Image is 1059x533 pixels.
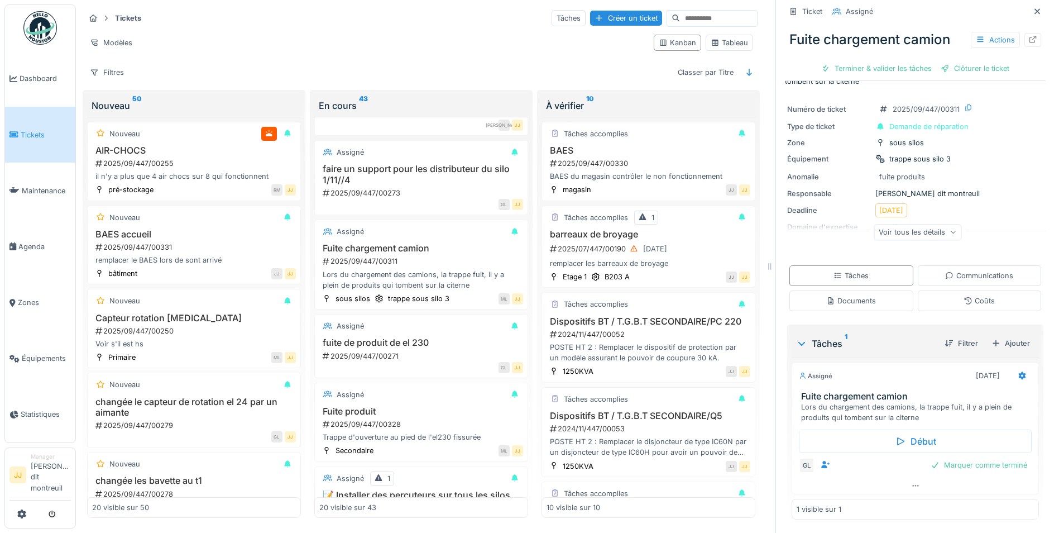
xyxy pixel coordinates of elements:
div: Tâches accomplies [564,212,628,223]
div: Demande de réparation [889,121,969,132]
sup: 10 [586,99,594,112]
span: Tickets [21,130,71,140]
div: Tâches [833,270,869,281]
div: RM [271,184,282,196]
div: JJ [739,184,750,196]
div: Fuite chargement camion [785,25,1046,54]
div: 2025/09/447/00331 [94,242,296,253]
a: Équipements [5,331,75,387]
div: 2025/09/447/00328 [322,419,523,430]
div: ML [499,445,510,456]
div: GL [271,431,282,442]
h3: BAES [547,145,750,156]
div: Filtrer [940,336,983,351]
div: Coûts [964,296,995,306]
div: Clôturer le ticket [936,61,1014,76]
div: 2024/11/447/00053 [549,423,750,434]
h3: 📝 Installer des percuteurs sur tous les silos [319,490,523,501]
div: JJ [726,272,737,283]
h3: Fuite chargement camion [801,391,1034,402]
div: Numéro de ticket [787,104,871,115]
div: Tâches accomplies [564,299,628,310]
div: Marquer comme terminé [926,458,1032,473]
div: JJ [285,184,296,196]
a: JJ Manager[PERSON_NAME] dit montreuil [9,453,71,501]
div: Nouveau [109,212,140,223]
div: JJ [512,120,523,131]
div: Créer un ticket [590,11,662,26]
div: [PERSON_NAME] [499,120,510,131]
div: JJ [512,293,523,304]
div: À vérifier [546,99,751,112]
div: Etage 1 [563,272,587,282]
a: Zones [5,275,75,331]
div: [DATE] [879,205,903,216]
h3: Capteur rotation [MEDICAL_DATA] [92,313,296,323]
div: ML [499,293,510,304]
div: 2025/07/447/00190 [549,242,750,256]
div: Tâches [796,337,936,350]
span: Équipements [22,353,71,364]
div: JJ [285,352,296,363]
div: Nouveau [109,296,140,306]
a: Agenda [5,218,75,274]
div: JJ [739,461,750,472]
div: Nouveau [109,459,140,469]
div: En cours [319,99,524,112]
div: Documents [826,296,876,306]
h3: Dispositifs BT / T.G.B.T SECONDAIRE/PC 220 [547,316,750,327]
div: Nouveau [109,379,140,390]
h3: BAES accueil [92,229,296,240]
div: Modèles [85,35,137,51]
div: Secondaire [336,445,373,456]
div: 2025/09/447/00330 [549,158,750,169]
div: Ajouter [987,336,1034,351]
div: bâtiment [108,268,137,279]
div: sous silos [889,137,924,148]
sup: 50 [132,99,142,112]
div: Assigné [337,321,364,331]
div: Filtres [85,64,129,80]
h3: faire un support pour les distributeur du silo 1/11//4 [319,164,523,185]
div: Ticket [802,6,822,17]
strong: Tickets [111,13,146,23]
div: 2025/09/447/00273 [322,188,523,198]
div: Nouveau [109,129,140,139]
span: Dashboard [20,73,71,84]
div: GL [499,362,510,373]
h3: Dispositifs BT / T.G.B.T SECONDAIRE/Q5 [547,411,750,421]
div: 2025/09/447/00250 [94,326,296,336]
div: JJ [739,366,750,377]
div: 1 [387,473,390,484]
div: Tâches accomplies [564,488,628,499]
div: GL [799,458,814,473]
div: Lors du chargement des camions, la trappe fuit, il y a plein de produits qui tombent sur la citerne [801,402,1034,423]
sup: 43 [359,99,368,112]
div: 1 [651,212,654,223]
div: B203 A [605,272,630,282]
div: il n'y a plus que 4 air chocs sur 8 qui fonctionnent [92,171,296,182]
div: 2025/09/447/00255 [94,158,296,169]
div: Nouveau [92,99,296,112]
div: Type de ticket [787,121,871,132]
div: Kanban [659,37,696,48]
a: Statistiques [5,387,75,442]
div: Actions [971,32,1020,48]
div: Tâches [552,10,586,26]
div: trappe sous silo 3 [889,154,951,164]
span: Agenda [18,241,71,252]
div: [PERSON_NAME] dit montreuil [787,188,1043,199]
a: Tickets [5,107,75,163]
div: Tableau [711,37,748,48]
span: Statistiques [21,409,71,420]
div: JJ [726,461,737,472]
div: Deadline [787,205,871,216]
div: Tâches accomplies [564,129,628,139]
div: remplacer le BAES lors de sont arrivé [92,255,296,265]
div: remplacer les barreaux de broyage [547,258,750,269]
div: Lors du chargement des camions, la trappe fuit, il y a plein de produits qui tombent sur la citerne [319,269,523,291]
div: 2024/11/447/00052 [549,329,750,340]
div: Trappe d'ouverture au pied de l'el230 fissurée [319,432,523,442]
div: Équipement [787,154,871,164]
div: [DATE] [976,370,1000,381]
